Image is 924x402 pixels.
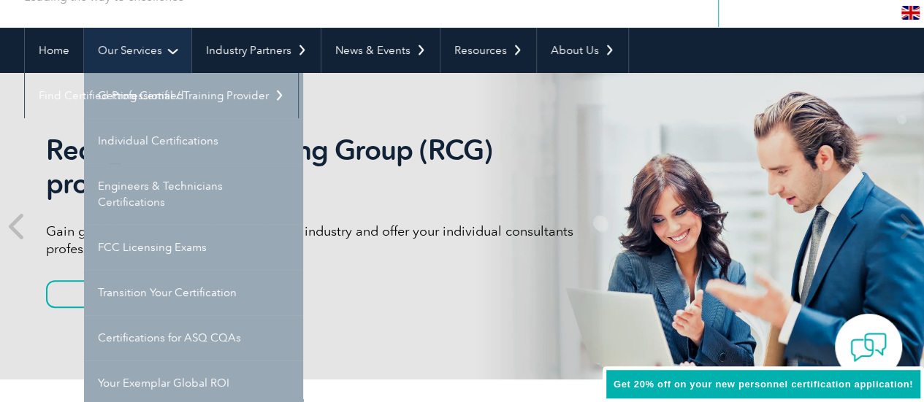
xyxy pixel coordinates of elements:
[537,28,628,73] a: About Us
[321,28,440,73] a: News & Events
[614,379,913,390] span: Get 20% off on your new personnel certification application!
[440,28,536,73] a: Resources
[25,73,298,118] a: Find Certified Professional / Training Provider
[901,6,920,20] img: en
[84,28,191,73] a: Our Services
[25,28,83,73] a: Home
[84,225,303,270] a: FCC Licensing Exams
[84,270,303,315] a: Transition Your Certification
[850,329,887,366] img: contact-chat.png
[84,315,303,360] a: Certifications for ASQ CQAs
[46,280,198,308] a: Learn More
[192,28,321,73] a: Industry Partners
[46,134,594,201] h2: Recognized Consulting Group (RCG) program
[46,223,594,258] p: Gain global recognition in the compliance industry and offer your individual consultants professi...
[84,163,303,225] a: Engineers & Technicians Certifications
[84,118,303,163] a: Individual Certifications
